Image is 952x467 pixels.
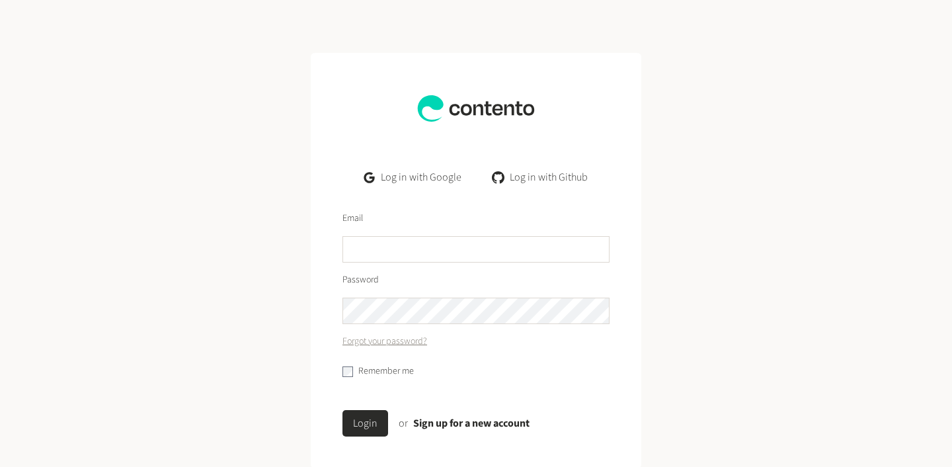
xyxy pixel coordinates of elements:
[413,416,530,431] a: Sign up for a new account
[483,164,598,191] a: Log in with Github
[342,335,427,349] a: Forgot your password?
[342,212,363,226] label: Email
[399,416,408,431] span: or
[358,364,414,378] label: Remember me
[342,410,388,437] button: Login
[354,164,472,191] a: Log in with Google
[342,273,379,287] label: Password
